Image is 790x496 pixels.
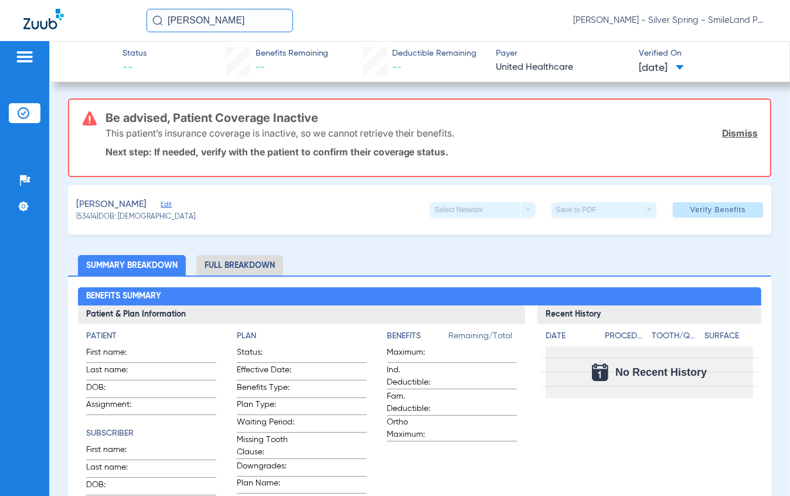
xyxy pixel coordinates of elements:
[387,364,445,389] span: Ind. Deductible:
[573,15,767,26] span: [PERSON_NAME] - Silver Spring - SmileLand PD
[86,346,144,362] span: First name:
[105,146,758,158] p: Next step: If needed, verify with the patient to confirm their coverage status.
[105,127,455,139] p: This patient’s insurance coverage is inactive, so we cannot retrieve their benefits.
[78,305,525,324] h3: Patient & Plan Information
[639,61,684,76] span: [DATE]
[83,111,97,125] img: error-icon
[122,60,147,75] span: --
[537,305,761,324] h3: Recent History
[387,390,445,415] span: Fam. Deductible:
[704,330,753,346] app-breakdown-title: Surface
[392,63,401,72] span: --
[86,364,144,380] span: Last name:
[237,364,294,380] span: Effective Date:
[704,330,753,342] h4: Surface
[237,460,294,476] span: Downgrades:
[237,434,294,458] span: Missing Tooth Clause:
[652,330,700,346] app-breakdown-title: Tooth/Quad
[256,63,265,72] span: --
[605,330,648,342] h4: Procedure
[387,416,445,441] span: Ortho Maximum:
[722,127,758,139] a: Dismiss
[237,330,367,342] h4: Plan
[86,382,144,398] span: DOB:
[387,330,449,346] app-breakdown-title: Benefits
[86,479,144,495] span: DOB:
[78,287,761,306] h2: Benefits Summary
[546,330,595,342] h4: Date
[256,47,329,60] span: Benefits Remaining
[690,205,746,215] span: Verify Benefits
[15,50,34,64] img: hamburger-icon
[237,416,294,432] span: Waiting Period:
[76,198,147,212] span: [PERSON_NAME]
[196,255,283,276] li: Full Breakdown
[86,461,144,477] span: Last name:
[615,366,707,378] span: No Recent History
[237,399,294,415] span: Plan Type:
[76,212,195,223] span: (53414) DOB: [DEMOGRAPHIC_DATA]
[237,346,294,362] span: Status:
[496,60,628,75] span: United Healthcare
[652,330,700,342] h4: Tooth/Quad
[161,201,171,212] span: Edit
[731,440,790,496] iframe: Chat Widget
[237,477,294,493] span: Plan Name:
[78,255,186,276] li: Summary Breakdown
[496,47,628,60] span: Payer
[387,346,445,362] span: Maximum:
[105,112,758,124] h3: Be advised, Patient Coverage Inactive
[639,47,771,60] span: Verified On
[86,427,216,440] h4: Subscriber
[86,399,144,415] span: Assignment:
[546,330,595,346] app-breakdown-title: Date
[152,15,163,26] img: Search Icon
[147,9,293,32] input: Search for patients
[605,330,648,346] app-breakdown-title: Procedure
[86,330,216,342] h4: Patient
[23,9,64,29] img: Zuub Logo
[86,444,144,460] span: First name:
[592,363,608,381] img: Calendar
[237,382,294,398] span: Benefits Type:
[673,202,763,218] button: Verify Benefits
[392,47,476,60] span: Deductible Remaining
[122,47,147,60] span: Status
[387,330,449,342] h4: Benefits
[449,330,517,346] span: Remaining/Total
